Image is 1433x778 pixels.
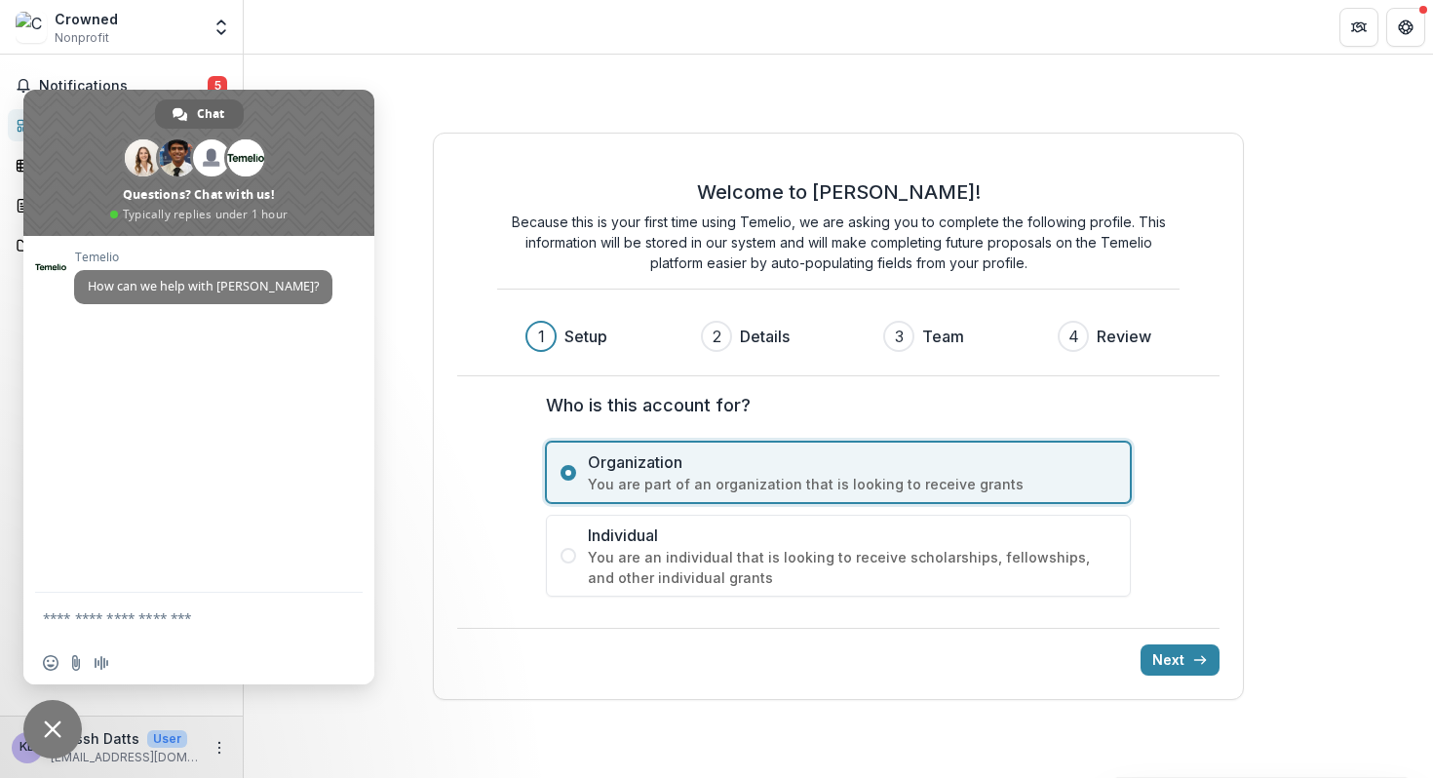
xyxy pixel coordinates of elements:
[155,99,244,129] div: Chat
[74,251,332,264] span: Temelio
[895,325,904,348] div: 3
[208,8,235,47] button: Open entity switcher
[43,609,312,627] textarea: Compose your message...
[88,278,319,294] span: How can we help with [PERSON_NAME]?
[588,450,1116,474] span: Organization
[68,655,84,671] span: Send a file
[43,655,58,671] span: Insert an emoji
[713,325,721,348] div: 2
[55,29,109,47] span: Nonprofit
[51,749,200,766] p: [EMAIL_ADDRESS][DOMAIN_NAME]
[1097,325,1151,348] h3: Review
[1339,8,1378,47] button: Partners
[16,12,47,43] img: Crowned
[208,76,227,96] span: 5
[538,325,545,348] div: 1
[588,547,1116,588] span: You are an individual that is looking to receive scholarships, fellowships, and other individual ...
[922,325,964,348] h3: Team
[147,730,187,748] p: User
[51,728,139,749] p: Keyssh Datts
[525,321,1151,352] div: Progress
[55,9,118,29] div: Crowned
[94,655,109,671] span: Audio message
[588,524,1116,547] span: Individual
[19,741,36,754] div: Keyssh Datts
[8,70,235,101] button: Notifications5
[39,78,208,95] span: Notifications
[197,99,224,129] span: Chat
[23,700,82,759] div: Close chat
[697,180,981,204] h2: Welcome to [PERSON_NAME]!
[497,212,1180,273] p: Because this is your first time using Temelio, we are asking you to complete the following profil...
[208,736,231,759] button: More
[1068,325,1079,348] div: 4
[740,325,790,348] h3: Details
[8,109,235,141] a: Dashboard
[546,392,1119,418] label: Who is this account for?
[8,229,235,261] a: Documents
[564,325,607,348] h3: Setup
[8,149,235,181] a: Tasks
[1386,8,1425,47] button: Get Help
[1141,644,1220,676] button: Next
[8,189,235,221] a: Proposals
[588,474,1116,494] span: You are part of an organization that is looking to receive grants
